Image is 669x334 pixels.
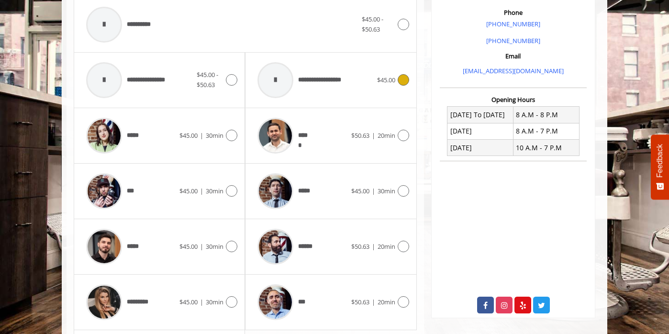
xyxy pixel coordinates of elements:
[442,9,584,16] h3: Phone
[651,134,669,200] button: Feedback - Show survey
[200,298,203,306] span: |
[197,70,218,89] span: $45.00 - $50.63
[656,144,664,178] span: Feedback
[200,242,203,251] span: |
[206,187,223,195] span: 30min
[200,131,203,140] span: |
[206,298,223,306] span: 30min
[179,242,198,251] span: $45.00
[351,298,369,306] span: $50.63
[372,131,375,140] span: |
[513,107,579,123] td: 8 A.M - 8 P.M
[362,15,383,33] span: $45.00 - $50.63
[447,123,513,139] td: [DATE]
[377,76,395,84] span: $45.00
[378,187,395,195] span: 30min
[351,131,369,140] span: $50.63
[372,187,375,195] span: |
[206,131,223,140] span: 30min
[513,123,579,139] td: 8 A.M - 7 P.M
[486,20,540,28] a: [PHONE_NUMBER]
[442,53,584,59] h3: Email
[378,298,395,306] span: 20min
[179,298,198,306] span: $45.00
[179,187,198,195] span: $45.00
[372,242,375,251] span: |
[351,242,369,251] span: $50.63
[463,67,564,75] a: [EMAIL_ADDRESS][DOMAIN_NAME]
[513,140,579,156] td: 10 A.M - 7 P.M
[179,131,198,140] span: $45.00
[447,107,513,123] td: [DATE] To [DATE]
[486,36,540,45] a: [PHONE_NUMBER]
[378,242,395,251] span: 20min
[200,187,203,195] span: |
[378,131,395,140] span: 20min
[440,96,587,103] h3: Opening Hours
[447,140,513,156] td: [DATE]
[372,298,375,306] span: |
[206,242,223,251] span: 30min
[351,187,369,195] span: $45.00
